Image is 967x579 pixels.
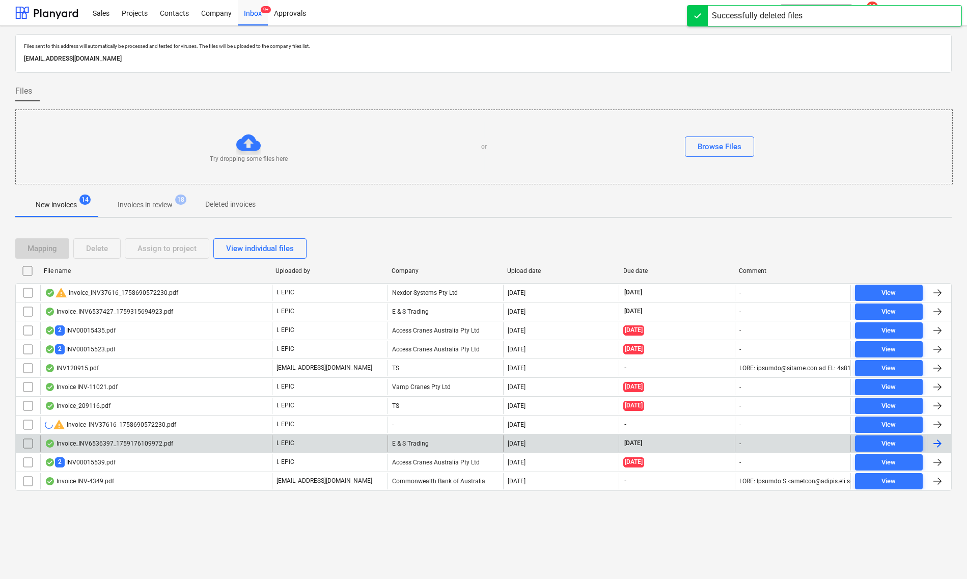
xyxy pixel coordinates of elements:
[45,364,55,372] div: OCR finished
[55,344,65,354] span: 2
[881,400,896,412] div: View
[277,401,294,410] p: I. EPIC
[277,439,294,448] p: I. EPIC
[45,383,55,391] div: OCR finished
[45,383,118,391] div: Invoice INV-11021.pdf
[739,440,741,447] div: -
[277,345,294,353] p: I. EPIC
[739,289,741,296] div: -
[392,267,500,274] div: Company
[205,199,256,210] p: Deleted invoices
[507,267,615,274] div: Upload date
[277,326,294,335] p: I. EPIC
[45,308,173,316] div: Invoice_INV6537427_1759315694923.pdf
[855,398,923,414] button: View
[881,476,896,487] div: View
[508,383,526,391] div: [DATE]
[881,381,896,393] div: View
[175,195,186,205] span: 18
[623,364,627,372] span: -
[388,379,503,395] div: Vamp Cranes Pty Ltd
[508,459,526,466] div: [DATE]
[698,140,741,153] div: Browse Files
[623,267,731,274] div: Due date
[388,435,503,452] div: E & S Trading
[36,200,77,210] p: New invoices
[916,530,967,579] iframe: Chat Widget
[45,402,55,410] div: OCR finished
[79,195,91,205] span: 14
[855,379,923,395] button: View
[623,382,644,392] span: [DATE]
[881,306,896,318] div: View
[623,325,644,335] span: [DATE]
[881,363,896,374] div: View
[45,439,55,448] div: OCR finished
[739,308,741,315] div: -
[15,109,953,184] div: Try dropping some files hereorBrowse Files
[45,364,99,372] div: INV120915.pdf
[508,365,526,372] div: [DATE]
[55,457,65,467] span: 2
[45,458,55,466] div: OCR finished
[45,477,55,485] div: OCR finished
[855,454,923,471] button: View
[855,417,923,433] button: View
[739,402,741,409] div: -
[623,288,643,297] span: [DATE]
[210,155,288,163] p: Try dropping some files here
[277,477,372,485] p: [EMAIL_ADDRESS][DOMAIN_NAME]
[388,398,503,414] div: TS
[388,285,503,301] div: Nexdor Systems Pty Ltd
[855,360,923,376] button: View
[213,238,307,259] button: View individual files
[45,345,55,353] div: OCR finished
[45,344,116,354] div: INV00015523.pdf
[388,417,503,433] div: -
[45,439,173,448] div: Invoice_INV6536397_1759176109972.pdf
[261,6,271,13] span: 9+
[881,344,896,355] div: View
[739,327,741,334] div: -
[277,364,372,372] p: [EMAIL_ADDRESS][DOMAIN_NAME]
[855,473,923,489] button: View
[53,419,65,431] span: warning
[855,304,923,320] button: View
[508,327,526,334] div: [DATE]
[508,478,526,485] div: [DATE]
[55,287,67,299] span: warning
[881,325,896,337] div: View
[623,477,627,485] span: -
[508,308,526,315] div: [DATE]
[277,382,294,391] p: I. EPIC
[45,477,114,485] div: Invoice INV-4349.pdf
[118,200,173,210] p: Invoices in review
[388,322,503,339] div: Access Cranes Australia Pty Ltd
[508,421,526,428] div: [DATE]
[45,326,55,335] div: OCR finished
[226,242,294,255] div: View individual files
[55,325,65,335] span: 2
[24,43,943,49] p: Files sent to this address will automatically be processed and tested for viruses. The files will...
[739,346,741,353] div: -
[277,458,294,466] p: I. EPIC
[388,454,503,471] div: Access Cranes Australia Pty Ltd
[739,267,847,274] div: Comment
[508,402,526,409] div: [DATE]
[623,401,644,410] span: [DATE]
[24,53,943,64] p: [EMAIL_ADDRESS][DOMAIN_NAME]
[45,419,176,431] div: Invoice_INV37616_1758690572230.pdf
[277,420,294,429] p: I. EPIC
[388,360,503,376] div: TS
[739,421,741,428] div: -
[45,289,55,297] div: OCR finished
[481,143,487,151] p: or
[388,473,503,489] div: Commonwealth Bank of Australia
[275,267,383,274] div: Uploaded by
[855,322,923,339] button: View
[388,304,503,320] div: E & S Trading
[881,457,896,468] div: View
[855,341,923,357] button: View
[15,85,32,97] span: Files
[388,341,503,357] div: Access Cranes Australia Pty Ltd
